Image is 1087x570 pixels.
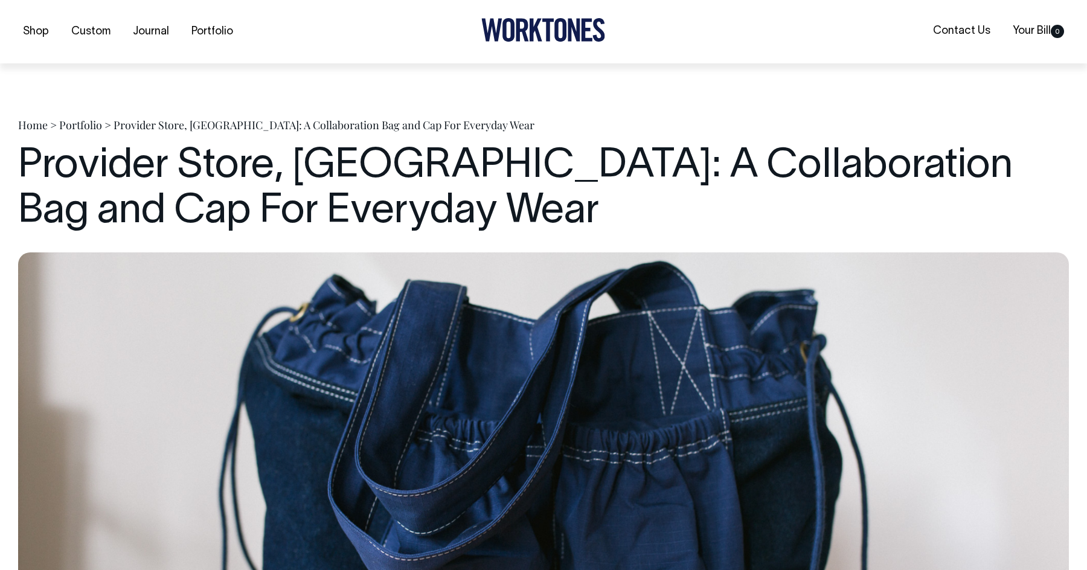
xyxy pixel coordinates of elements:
[66,22,115,42] a: Custom
[18,144,1069,235] h1: Provider Store, [GEOGRAPHIC_DATA]: A Collaboration Bag and Cap For Everyday Wear
[18,22,54,42] a: Shop
[928,21,995,41] a: Contact Us
[104,118,111,132] span: >
[50,118,57,132] span: >
[128,22,174,42] a: Journal
[18,118,48,132] a: Home
[114,118,534,132] span: Provider Store, [GEOGRAPHIC_DATA]: A Collaboration Bag and Cap For Everyday Wear
[59,118,102,132] a: Portfolio
[187,22,238,42] a: Portfolio
[1008,21,1069,41] a: Your Bill0
[1051,25,1064,38] span: 0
